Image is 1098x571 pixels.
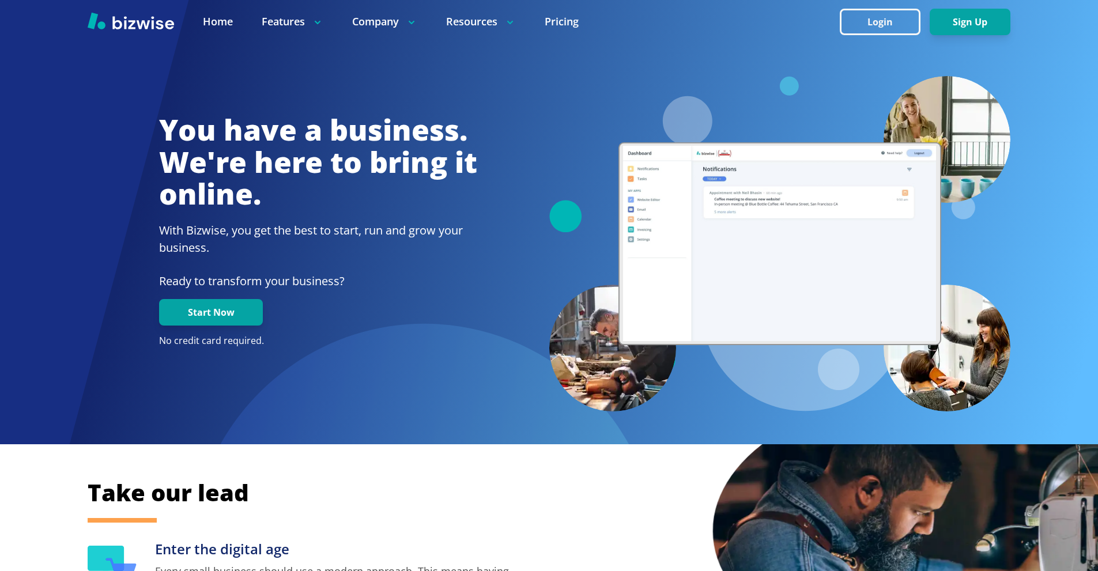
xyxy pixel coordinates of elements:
[159,299,263,326] button: Start Now
[545,14,579,29] a: Pricing
[930,9,1010,35] button: Sign Up
[88,477,952,508] h2: Take our lead
[840,9,920,35] button: Login
[930,17,1010,28] a: Sign Up
[159,273,477,290] p: Ready to transform your business?
[159,114,477,210] h1: You have a business. We're here to bring it online.
[159,307,263,318] a: Start Now
[88,12,174,29] img: Bizwise Logo
[352,14,417,29] p: Company
[159,222,477,256] h2: With Bizwise, you get the best to start, run and grow your business.
[262,14,323,29] p: Features
[446,14,516,29] p: Resources
[203,14,233,29] a: Home
[159,335,477,347] p: No credit card required.
[155,540,520,559] h3: Enter the digital age
[840,17,930,28] a: Login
